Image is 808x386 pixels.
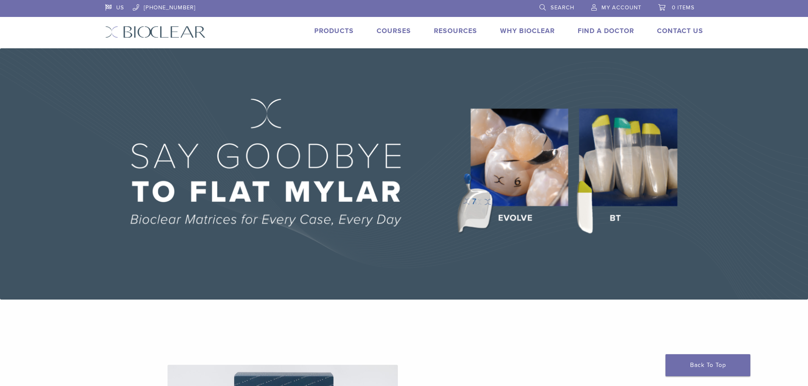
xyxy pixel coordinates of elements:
[665,354,750,376] a: Back To Top
[672,4,695,11] span: 0 items
[434,27,477,35] a: Resources
[578,27,634,35] a: Find A Doctor
[500,27,555,35] a: Why Bioclear
[601,4,641,11] span: My Account
[105,26,206,38] img: Bioclear
[377,27,411,35] a: Courses
[314,27,354,35] a: Products
[551,4,574,11] span: Search
[657,27,703,35] a: Contact Us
